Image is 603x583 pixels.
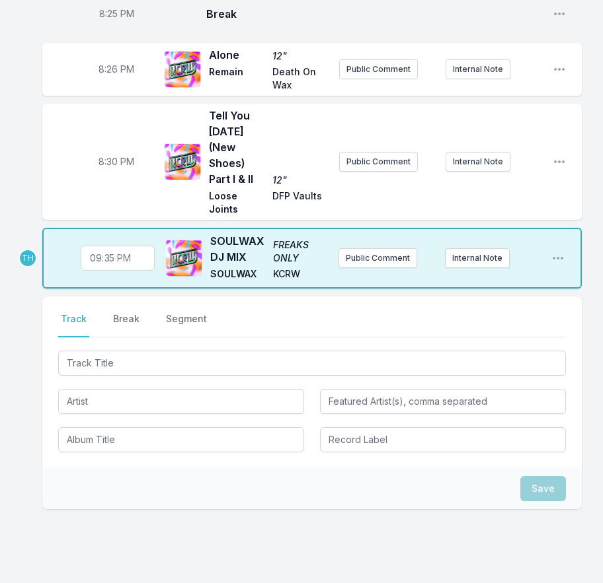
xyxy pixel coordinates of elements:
button: Break [110,312,142,337]
button: Internal Note [445,248,510,268]
img: FREAKS ONLY [165,240,202,277]
span: 12" [272,50,328,63]
span: Timestamp [99,7,134,20]
button: Open playlist item options [553,155,566,168]
input: Artist [58,389,304,414]
span: Break [206,6,542,22]
button: Public Comment [339,248,417,268]
button: Internal Note [446,152,510,172]
span: SOULWAX [210,267,265,283]
button: Open playlist item options [551,252,565,265]
span: Remain [209,65,264,92]
span: Timestamp [99,63,134,76]
img: 12" [164,143,201,180]
span: Loose Joints [209,189,264,216]
img: 12" [164,51,201,88]
button: Segment [163,312,210,337]
input: Track Title [58,351,566,376]
button: Open playlist item options [553,63,566,76]
input: Record Label [320,427,566,452]
button: Public Comment [339,152,418,172]
button: Internal Note [446,59,510,79]
span: DFP Vaults [272,189,328,216]
button: Public Comment [339,59,418,79]
input: Album Title [58,427,304,452]
span: Timestamp [99,155,134,168]
span: 12" [272,174,328,187]
input: Featured Artist(s), comma separated [320,389,566,414]
span: Death On Wax [272,65,328,92]
input: Timestamp [81,246,155,271]
button: Open playlist item options [553,7,566,20]
span: SOULWAX DJ MIX [210,233,265,265]
span: Alone [209,47,264,63]
span: KCRW [273,267,328,283]
p: Travis Holcombe [19,249,37,267]
button: Save [520,476,566,501]
span: FREAKS ONLY [273,238,328,265]
button: Track [58,312,89,337]
span: Tell You [DATE] (New Shoes) Part I & II [209,108,264,187]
